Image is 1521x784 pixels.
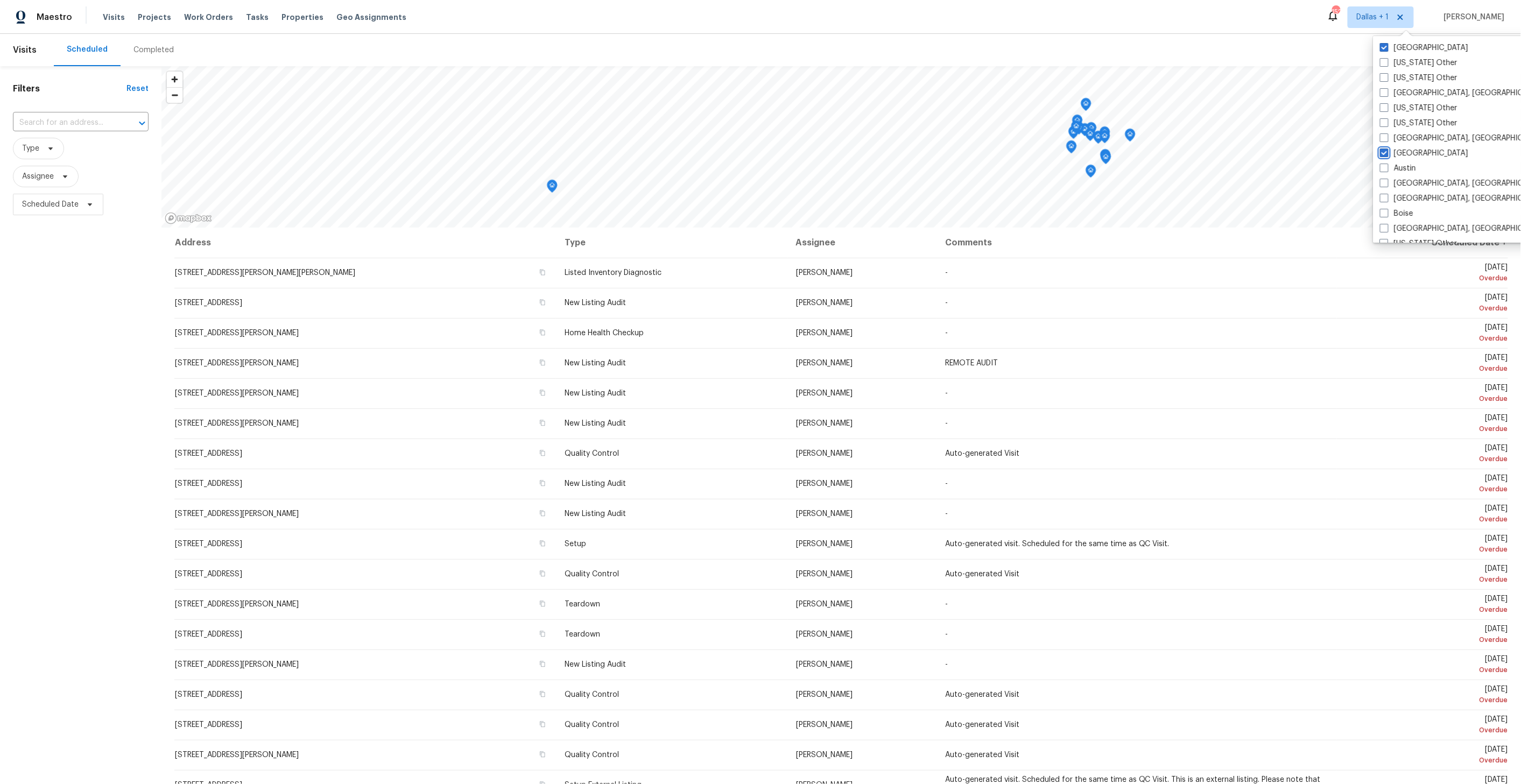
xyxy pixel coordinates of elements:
div: Map marker [1100,126,1110,143]
span: [STREET_ADDRESS] [175,631,242,638]
button: Copy Address [538,569,547,578]
span: [DATE] [1346,746,1508,766]
span: [STREET_ADDRESS] [175,299,242,307]
div: Overdue [1346,454,1508,464]
span: [STREET_ADDRESS][PERSON_NAME] [175,751,299,759]
span: [PERSON_NAME] [796,510,853,518]
span: [DATE] [1346,565,1508,585]
span: - [945,269,948,277]
span: [PERSON_NAME] [796,420,853,427]
label: Boise [1380,208,1413,219]
button: Copy Address [538,267,547,277]
button: Copy Address [538,750,547,759]
span: [STREET_ADDRESS] [175,540,242,548]
th: Type [556,228,787,258]
h1: Filters [13,83,126,94]
span: Tasks [246,13,269,21]
span: [PERSON_NAME] [796,269,853,277]
button: Copy Address [538,358,547,368]
button: Copy Address [538,539,547,548]
span: [PERSON_NAME] [796,661,853,668]
button: Zoom out [167,87,182,103]
div: Overdue [1346,634,1508,645]
div: Completed [133,45,174,55]
div: Map marker [1081,98,1092,115]
div: Map marker [1100,130,1110,147]
button: Copy Address [538,448,547,458]
label: [US_STATE] Other [1380,103,1457,114]
th: Scheduled Date ↑ [1337,228,1508,258]
div: Overdue [1346,303,1508,314]
span: Quality Control [565,570,619,578]
label: [GEOGRAPHIC_DATA] [1380,148,1468,159]
span: [DATE] [1346,444,1508,464]
span: [DATE] [1346,354,1508,374]
div: Overdue [1346,484,1508,495]
button: Copy Address [538,388,547,398]
div: Map marker [1085,128,1096,145]
button: Copy Address [538,298,547,307]
span: [PERSON_NAME] [796,390,853,397]
label: [US_STATE] Other [1380,238,1457,249]
span: [PERSON_NAME] [796,329,853,337]
div: Overdue [1346,333,1508,344]
span: New Listing Audit [565,480,626,488]
span: [DATE] [1346,384,1508,404]
label: [US_STATE] Other [1380,58,1457,68]
span: REMOTE AUDIT [945,359,998,367]
th: Address [174,228,556,258]
div: Map marker [1071,121,1082,137]
span: [PERSON_NAME] [796,570,853,578]
span: New Listing Audit [565,420,626,427]
span: [PERSON_NAME] [796,359,853,367]
a: Mapbox homepage [165,212,212,224]
span: Quality Control [565,751,619,759]
div: Map marker [1066,140,1077,157]
div: Map marker [1080,123,1090,140]
span: [PERSON_NAME] [796,601,853,608]
div: Map marker [1101,151,1111,168]
span: [STREET_ADDRESS][PERSON_NAME] [175,420,299,427]
div: Overdue [1346,604,1508,615]
th: Comments [936,228,1336,258]
span: Auto-generated Visit [945,450,1019,457]
div: Map marker [1100,149,1111,166]
span: - [945,480,948,488]
span: Setup [565,540,586,548]
span: Visits [13,38,37,62]
div: Overdue [1346,514,1508,525]
button: Open [135,116,150,131]
span: - [945,661,948,668]
span: Type [22,143,39,154]
button: Zoom in [167,72,182,87]
span: [DATE] [1346,294,1508,314]
span: Auto-generated visit. Scheduled for the same time as QC Visit. [945,540,1170,548]
span: [STREET_ADDRESS][PERSON_NAME] [175,510,299,518]
span: [PERSON_NAME] [1440,12,1505,23]
span: [STREET_ADDRESS] [175,721,242,729]
span: [PERSON_NAME] [796,631,853,638]
span: Home Health Checkup [565,329,644,337]
span: - [945,510,948,518]
span: [PERSON_NAME] [796,540,853,548]
div: Overdue [1346,665,1508,675]
div: 152 [1332,6,1340,17]
span: - [945,631,948,638]
span: [STREET_ADDRESS] [175,691,242,698]
span: New Listing Audit [565,510,626,518]
span: - [945,329,948,337]
span: Auto-generated Visit [945,751,1019,759]
span: [PERSON_NAME] [796,450,853,457]
span: - [945,601,948,608]
span: Properties [281,12,323,23]
span: Teardown [565,601,600,608]
span: Projects [138,12,171,23]
span: Assignee [22,171,54,182]
div: Overdue [1346,574,1508,585]
span: [DATE] [1346,686,1508,705]
div: Map marker [1072,115,1083,131]
span: New Listing Audit [565,661,626,668]
button: Copy Address [538,478,547,488]
div: Scheduled [67,44,108,55]
span: [STREET_ADDRESS][PERSON_NAME][PERSON_NAME] [175,269,355,277]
